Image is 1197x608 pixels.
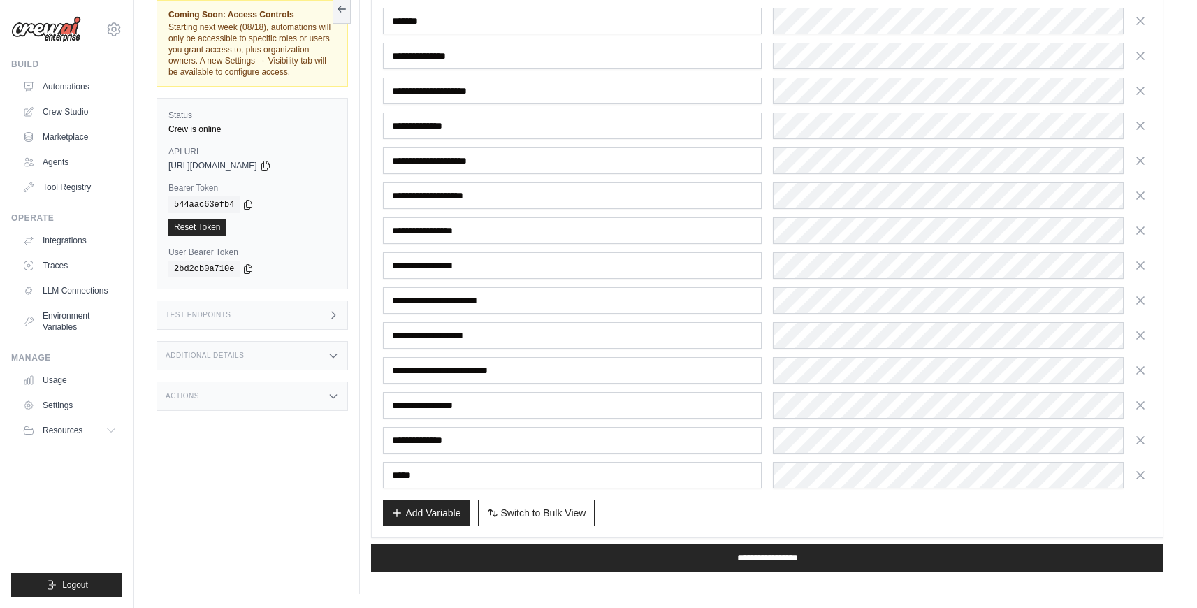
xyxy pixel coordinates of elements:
[168,160,257,171] span: [URL][DOMAIN_NAME]
[17,369,122,391] a: Usage
[168,182,336,194] label: Bearer Token
[17,280,122,302] a: LLM Connections
[11,59,122,70] div: Build
[17,151,122,173] a: Agents
[168,146,336,157] label: API URL
[168,247,336,258] label: User Bearer Token
[501,506,586,520] span: Switch to Bulk View
[62,579,88,591] span: Logout
[11,212,122,224] div: Operate
[168,196,240,213] code: 544aac63efb4
[11,16,81,43] img: Logo
[383,500,469,526] button: Add Variable
[17,101,122,123] a: Crew Studio
[166,311,231,319] h3: Test Endpoints
[11,352,122,363] div: Manage
[168,22,331,77] span: Starting next week (08/18), automations will only be accessible to specific roles or users you gr...
[11,573,122,597] button: Logout
[17,75,122,98] a: Automations
[17,394,122,417] a: Settings
[478,500,595,526] button: Switch to Bulk View
[17,176,122,198] a: Tool Registry
[166,392,199,400] h3: Actions
[168,261,240,277] code: 2bd2cb0a710e
[168,219,226,236] a: Reset Token
[17,254,122,277] a: Traces
[166,352,244,360] h3: Additional Details
[17,419,122,442] button: Resources
[43,425,82,436] span: Resources
[1127,541,1197,608] iframe: Chat Widget
[168,124,336,135] div: Crew is online
[17,126,122,148] a: Marketplace
[17,305,122,338] a: Environment Variables
[168,9,336,20] span: Coming Soon: Access Controls
[168,110,336,121] label: Status
[17,229,122,252] a: Integrations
